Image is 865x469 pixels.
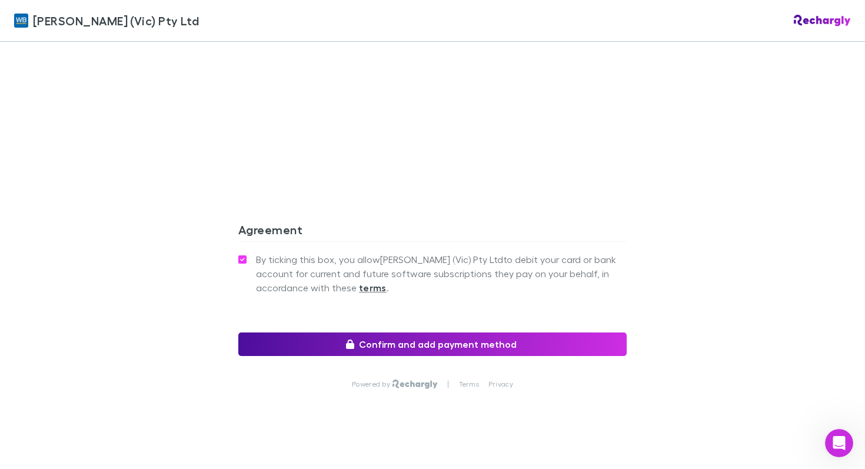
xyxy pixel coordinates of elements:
h3: Agreement [238,222,627,241]
button: Confirm and add payment method [238,332,627,356]
span: By ticking this box, you allow [PERSON_NAME] (Vic) Pty Ltd to debit your card or bank account for... [256,252,627,295]
p: | [447,380,449,389]
strong: terms [359,282,387,294]
img: Rechargly Logo [794,15,851,26]
a: Terms [459,380,479,389]
img: Rechargly Logo [392,380,438,389]
iframe: Intercom live chat [825,429,853,457]
span: [PERSON_NAME] (Vic) Pty Ltd [33,12,199,29]
img: William Buck (Vic) Pty Ltd's Logo [14,14,28,28]
a: Privacy [488,380,513,389]
p: Powered by [352,380,392,389]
